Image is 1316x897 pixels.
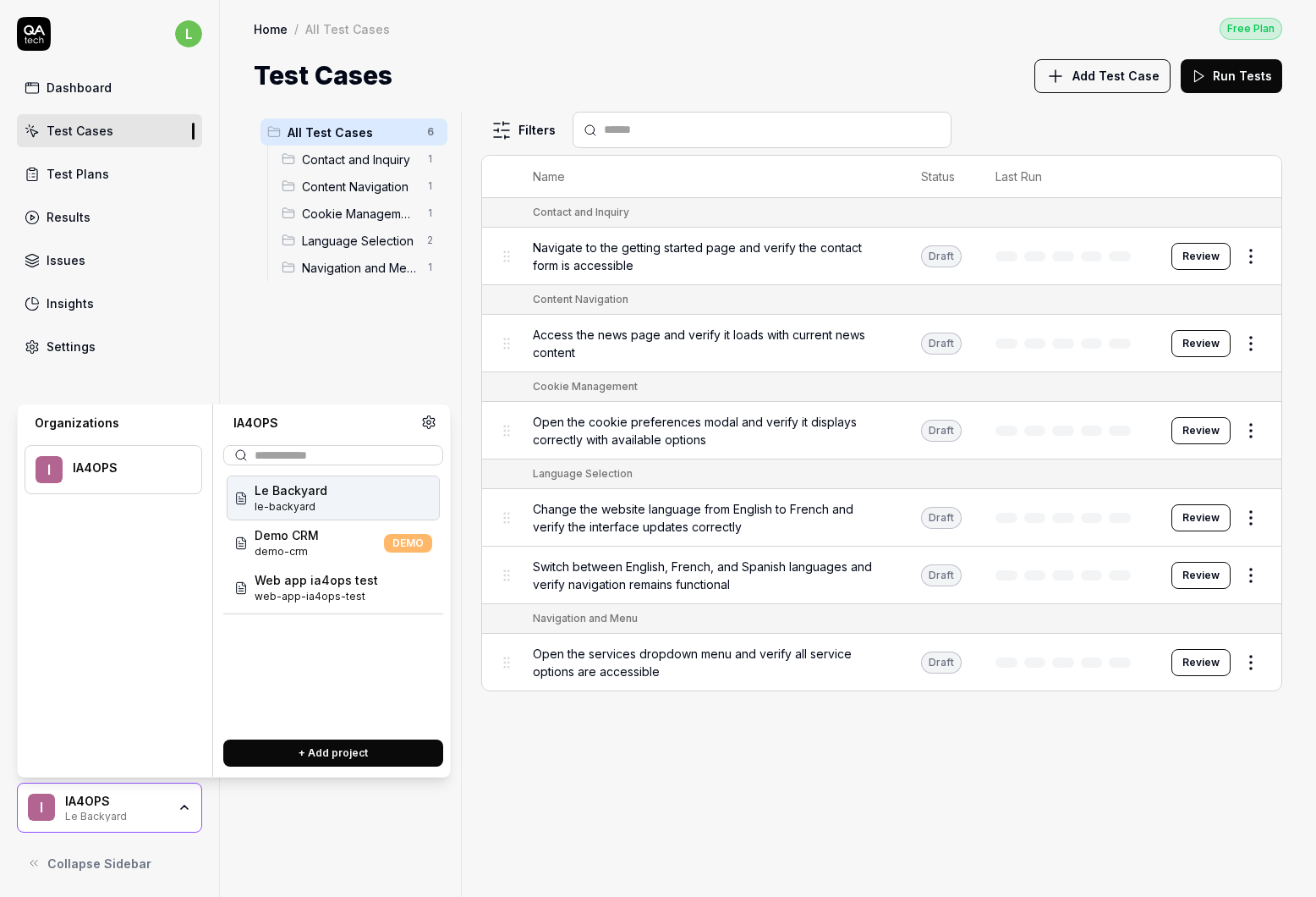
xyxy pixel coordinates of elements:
[275,254,447,281] div: Drag to reorderNavigation and Menu1
[302,205,417,223] span: Cookie Management
[17,287,202,320] a: Insights
[921,652,962,674] div: Draft
[1171,417,1231,444] button: Review
[481,113,566,147] button: Filters
[1072,67,1160,85] span: Add Test Case
[420,203,441,223] span: 1
[47,165,109,183] div: Test Plans
[921,507,962,529] div: Draft
[175,20,202,47] span: l
[533,239,887,274] span: Navigate to the getting started page and verify the contact form is accessible
[294,20,299,37] div: /
[420,176,441,196] span: 1
[17,114,202,147] a: Test Cases
[533,326,887,361] span: Access the news page and verify it loads with current news content
[36,456,63,483] span: I
[302,232,417,250] span: Language Selection
[17,783,202,834] button: IIA4OPSLe Backyard
[420,149,441,169] span: 1
[921,333,962,355] div: Draft
[384,534,432,553] span: DEMO
[482,634,1281,691] tr: Open the services dropdown menu and verify all service options are accessibleDraftReview
[1220,17,1282,40] button: Free Plan
[533,500,887,536] span: Change the website language from English to French and verify the interface updates correctly
[254,20,288,37] a: Home
[1220,18,1282,40] div: Free Plan
[305,20,390,37] div: All Test Cases
[979,156,1154,198] th: Last Run
[1171,649,1231,676] button: Review
[921,564,962,586] div: Draft
[25,445,202,494] button: IIA4OPS
[65,808,167,822] div: Le Backyard
[1171,243,1231,270] button: Review
[420,230,441,250] span: 2
[533,466,633,482] div: Language Selection
[275,146,447,173] div: Drag to reorderContact and Inquiry1
[533,611,638,626] div: Navigation and Menu
[921,420,962,442] div: Draft
[47,79,112,96] div: Dashboard
[47,338,96,355] div: Settings
[275,200,447,227] div: Drag to reorderCookie Management1
[223,740,443,767] button: + Add project
[420,257,441,278] span: 1
[223,472,443,726] div: Suggestions
[302,151,417,168] span: Contact and Inquiry
[73,460,179,476] div: IA4OPS
[516,156,904,198] th: Name
[28,794,55,821] span: I
[1171,562,1231,589] button: Review
[255,526,319,544] span: Demo CRM
[533,205,629,220] div: Contact and Inquiry
[420,122,441,142] span: 6
[17,244,202,277] a: Issues
[17,330,202,363] a: Settings
[482,315,1281,372] tr: Access the news page and verify it loads with current news contentDraftReview
[482,228,1281,285] tr: Navigate to the getting started page and verify the contact form is accessibleDraftReview
[175,17,202,51] button: l
[17,157,202,190] a: Test Plans
[533,379,638,394] div: Cookie Management
[254,57,392,95] h1: Test Cases
[17,71,202,104] a: Dashboard
[47,855,151,872] span: Collapse Sidebar
[533,292,628,307] div: Content Navigation
[533,413,887,448] span: Open the cookie preferences modal and verify it displays correctly with available options
[302,178,417,195] span: Content Navigation
[1171,504,1231,531] button: Review
[275,227,447,254] div: Drag to reorderLanguage Selection2
[921,245,962,267] div: Draft
[17,201,202,234] a: Results
[482,489,1281,547] tr: Change the website language from English to French and verify the interface updates correctlyDraf...
[482,402,1281,460] tr: Open the cookie preferences modal and verify it displays correctly with available optionsDraftReview
[533,645,887,680] span: Open the services dropdown menu and verify all service options are accessible
[47,251,85,269] div: Issues
[482,547,1281,604] tr: Switch between English, French, and Spanish languages and verify navigation remains functionalDra...
[288,124,417,141] span: All Test Cases
[17,846,202,880] button: Collapse Sidebar
[421,415,436,435] a: Organization settings
[255,499,327,515] span: Project ID: GKVa
[65,794,167,809] div: IA4OPS
[1171,330,1231,357] button: Review
[904,156,979,198] th: Status
[223,415,421,432] div: IA4OPS
[47,208,90,226] div: Results
[255,589,378,604] span: Project ID: 6nOg
[255,571,378,589] span: Web app ia4ops test
[275,173,447,200] div: Drag to reorderContent Navigation1
[47,122,113,140] div: Test Cases
[533,558,887,593] span: Switch between English, French, and Spanish languages and verify navigation remains functional
[255,482,327,499] span: Le Backyard
[1181,59,1282,93] button: Run Tests
[47,294,94,312] div: Insights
